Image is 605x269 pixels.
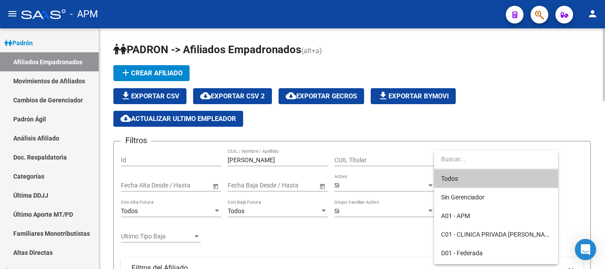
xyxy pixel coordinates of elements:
input: dropdown search [434,150,558,168]
span: Todos [441,169,551,188]
div: Open Intercom Messenger [575,239,596,260]
span: D01 - Federada [441,250,483,257]
span: Sin Gerenciador [441,194,485,201]
span: C01 - CLINICA PRIVADA [PERSON_NAME] [441,231,555,238]
span: A01 - APM [441,212,470,219]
